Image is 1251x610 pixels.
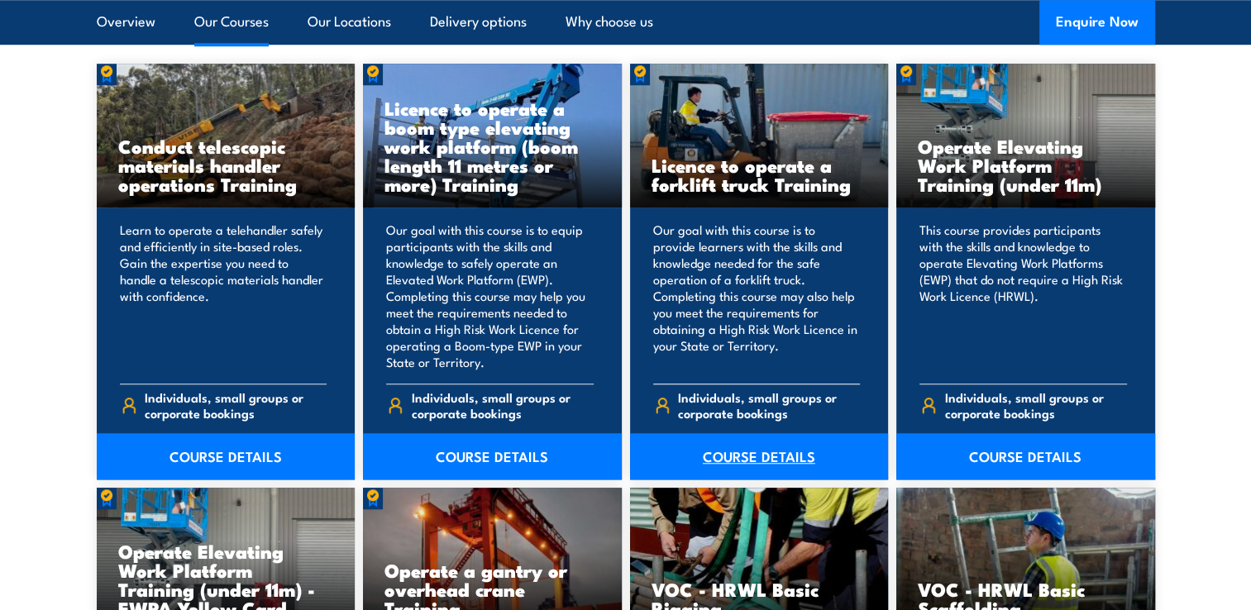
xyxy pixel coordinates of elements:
[384,98,600,193] h3: Licence to operate a boom type elevating work platform (boom length 11 metres or more) Training
[919,222,1127,370] p: This course provides participants with the skills and knowledge to operate Elevating Work Platfor...
[918,136,1134,193] h3: Operate Elevating Work Platform Training (under 11m)
[118,136,334,193] h3: Conduct telescopic materials handler operations Training
[896,433,1155,479] a: COURSE DETAILS
[678,389,860,421] span: Individuals, small groups or corporate bookings
[120,222,327,370] p: Learn to operate a telehandler safely and efficiently in site-based roles. Gain the expertise you...
[412,389,594,421] span: Individuals, small groups or corporate bookings
[652,155,867,193] h3: Licence to operate a forklift truck Training
[630,433,889,479] a: COURSE DETAILS
[653,222,861,370] p: Our goal with this course is to provide learners with the skills and knowledge needed for the saf...
[386,222,594,370] p: Our goal with this course is to equip participants with the skills and knowledge to safely operat...
[363,433,622,479] a: COURSE DETAILS
[145,389,327,421] span: Individuals, small groups or corporate bookings
[945,389,1127,421] span: Individuals, small groups or corporate bookings
[97,433,356,479] a: COURSE DETAILS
